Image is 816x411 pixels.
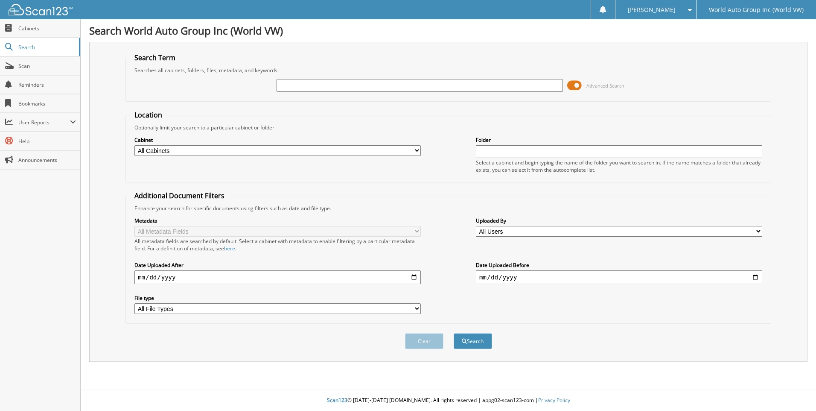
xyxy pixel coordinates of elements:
[224,245,235,252] a: here
[18,138,76,145] span: Help
[476,261,762,269] label: Date Uploaded Before
[18,25,76,32] span: Cabinets
[18,62,76,70] span: Scan
[18,119,70,126] span: User Reports
[134,261,421,269] label: Date Uploaded After
[709,7,804,12] span: World Auto Group Inc (World VW)
[476,159,762,173] div: Select a cabinet and begin typing the name of the folder you want to search in. If the name match...
[134,217,421,224] label: Metadata
[476,217,762,224] label: Uploaded By
[134,270,421,284] input: start
[327,396,347,404] span: Scan123
[586,82,624,89] span: Advanced Search
[454,333,492,349] button: Search
[476,270,762,284] input: end
[18,100,76,107] span: Bookmarks
[476,136,762,144] label: Folder
[18,44,75,51] span: Search
[130,67,766,74] div: Searches all cabinets, folders, files, metadata, and keywords
[134,136,421,144] label: Cabinet
[9,4,73,15] img: scan123-logo-white.svg
[81,390,816,411] div: © [DATE]-[DATE] [DOMAIN_NAME]. All rights reserved | appg02-scan123-com |
[134,238,421,252] div: All metadata fields are searched by default. Select a cabinet with metadata to enable filtering b...
[538,396,570,404] a: Privacy Policy
[130,191,229,200] legend: Additional Document Filters
[18,81,76,88] span: Reminders
[405,333,443,349] button: Clear
[89,23,807,38] h1: Search World Auto Group Inc (World VW)
[628,7,676,12] span: [PERSON_NAME]
[130,110,166,120] legend: Location
[134,294,421,302] label: File type
[18,156,76,164] span: Announcements
[130,124,766,131] div: Optionally limit your search to a particular cabinet or folder
[130,53,180,62] legend: Search Term
[130,205,766,212] div: Enhance your search for specific documents using filters such as date and file type.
